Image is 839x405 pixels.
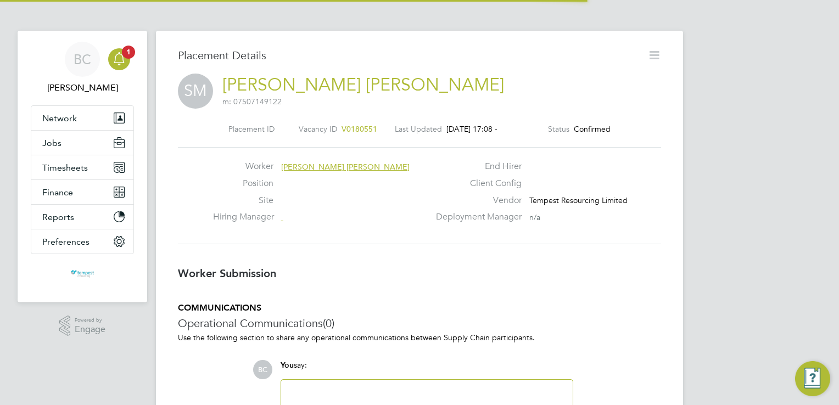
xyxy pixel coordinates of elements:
[429,211,522,223] label: Deployment Manager
[31,42,134,94] a: BC[PERSON_NAME]
[281,360,573,379] div: say:
[75,316,105,325] span: Powered by
[222,97,282,106] span: m: 07507149122
[31,106,133,130] button: Network
[213,211,273,223] label: Hiring Manager
[213,161,273,172] label: Worker
[299,124,337,134] label: Vacancy ID
[222,74,504,95] a: [PERSON_NAME] [PERSON_NAME]
[42,113,77,123] span: Network
[253,360,272,379] span: BC
[529,212,540,222] span: n/a
[31,155,133,179] button: Timesheets
[42,162,88,173] span: Timesheets
[42,237,90,247] span: Preferences
[31,229,133,254] button: Preferences
[31,180,133,204] button: Finance
[178,316,661,330] h3: Operational Communications
[31,131,133,155] button: Jobs
[42,212,74,222] span: Reports
[42,138,61,148] span: Jobs
[178,302,661,314] h5: COMMUNICATIONS
[429,178,522,189] label: Client Config
[59,316,106,336] a: Powered byEngage
[31,265,134,283] a: Go to home page
[281,162,410,172] span: [PERSON_NAME] [PERSON_NAME]
[178,267,276,280] b: Worker Submission
[42,187,73,198] span: Finance
[281,361,294,370] span: You
[74,52,91,66] span: BC
[178,48,639,63] h3: Placement Details
[18,31,147,302] nav: Main navigation
[108,42,130,77] a: 1
[70,265,94,283] img: tempestresourcing-logo-retina.png
[178,333,661,342] p: Use the following section to share any operational communications between Supply Chain participants.
[213,195,273,206] label: Site
[548,124,569,134] label: Status
[31,205,133,229] button: Reports
[574,124,611,134] span: Confirmed
[75,325,105,334] span: Engage
[228,124,275,134] label: Placement ID
[529,195,628,205] span: Tempest Resourcing Limited
[395,124,442,134] label: Last Updated
[122,46,135,59] span: 1
[446,124,497,134] span: [DATE] 17:08 -
[31,81,134,94] span: Becky Crawley
[429,161,522,172] label: End Hirer
[323,316,334,330] span: (0)
[795,361,830,396] button: Engage Resource Center
[178,74,213,109] span: SM
[342,124,377,134] span: V0180551
[429,195,522,206] label: Vendor
[213,178,273,189] label: Position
